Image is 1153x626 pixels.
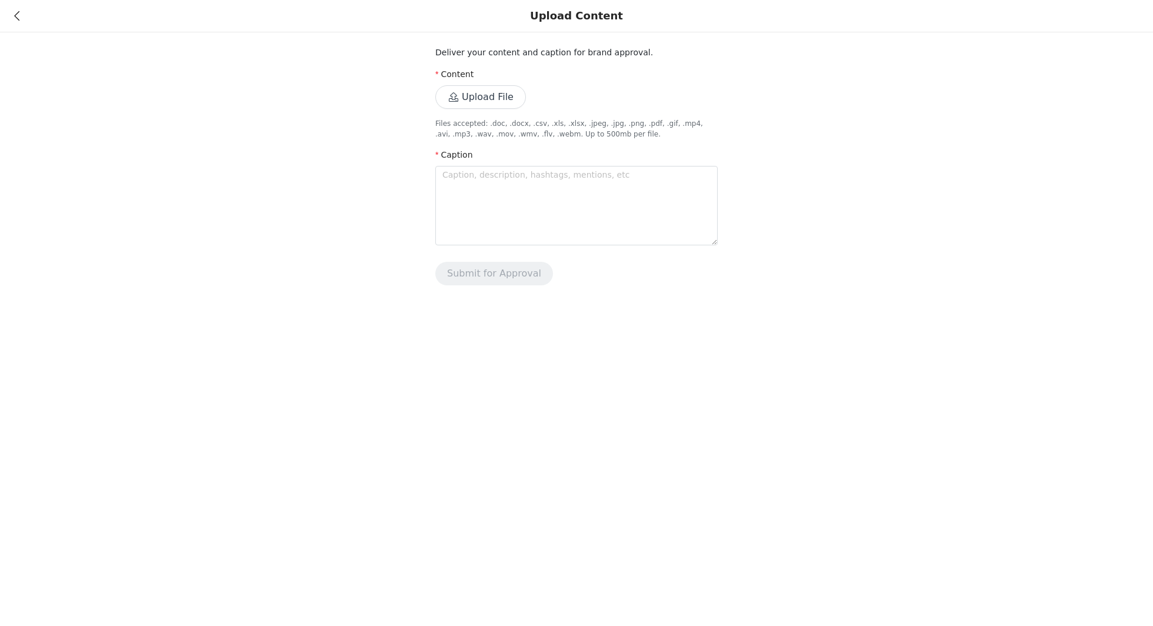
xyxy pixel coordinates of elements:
label: Content [435,69,474,79]
div: Upload Content [530,9,623,22]
span: Upload File [435,93,526,102]
label: Caption [435,150,473,159]
p: Deliver your content and caption for brand approval. [435,46,718,59]
button: Submit for Approval [435,262,553,285]
p: Files accepted: .doc, .docx, .csv, .xls, .xlsx, .jpeg, .jpg, .png, .pdf, .gif, .mp4, .avi, .mp3, ... [435,118,718,139]
button: Upload File [435,85,526,109]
